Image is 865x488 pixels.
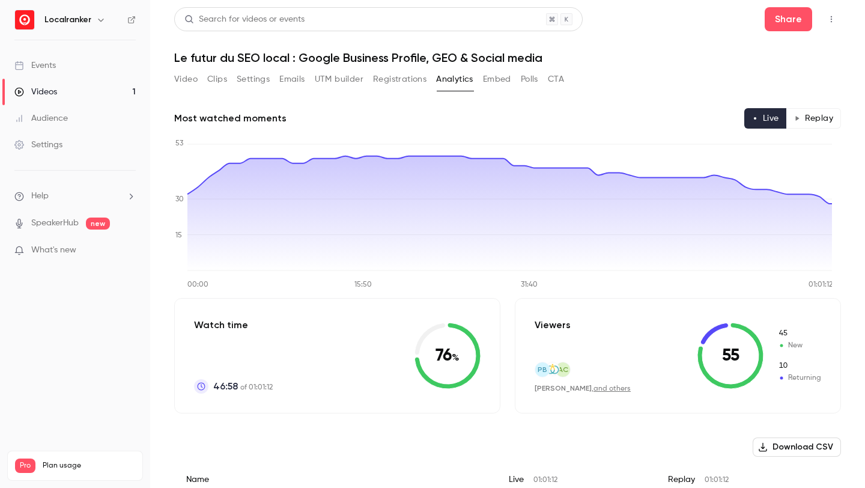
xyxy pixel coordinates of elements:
div: , [535,383,631,394]
span: 01:01:12 [533,477,557,484]
span: New [778,328,821,339]
span: 46:58 [213,379,238,394]
span: new [86,218,110,230]
a: and others [593,385,631,392]
h1: Le futur du SEO local : Google Business Profile, GEO & Social media [174,50,841,65]
a: SpeakerHub [31,217,79,230]
button: Emails [279,70,305,89]
div: Settings [14,139,62,151]
span: Returning [778,373,821,383]
span: What's new [31,244,76,257]
button: Embed [483,70,511,89]
button: Replay [786,108,841,129]
button: Clips [207,70,227,89]
button: Analytics [436,70,473,89]
tspan: 30 [175,196,184,203]
img: Localranker [15,10,34,29]
div: Audience [14,112,68,124]
img: capvital.fr [546,362,559,376]
tspan: 53 [175,140,183,147]
span: PB [538,364,547,375]
button: Top Bar Actions [822,10,841,29]
span: 01:01:12 [705,477,729,484]
tspan: 15:50 [354,281,372,288]
span: Pro [15,459,35,473]
h6: Localranker [44,14,91,26]
button: Polls [521,70,538,89]
button: Registrations [373,70,426,89]
tspan: 00:00 [187,281,208,288]
tspan: 31:40 [521,281,538,288]
button: CTA [548,70,564,89]
span: [PERSON_NAME] [535,384,592,392]
h2: Most watched moments [174,111,287,126]
span: Help [31,190,49,203]
tspan: 01:01:12 [809,281,833,288]
tspan: 15 [175,232,182,239]
button: UTM builder [315,70,363,89]
button: Settings [237,70,270,89]
p: of 01:01:12 [213,379,273,394]
span: New [778,340,821,351]
span: AC [558,364,568,375]
button: Live [744,108,787,129]
div: Search for videos or events [184,13,305,26]
li: help-dropdown-opener [14,190,136,203]
span: Plan usage [43,461,135,471]
span: Returning [778,361,821,371]
div: Videos [14,86,57,98]
div: Events [14,59,56,72]
p: Watch time [194,318,273,332]
button: Download CSV [753,438,841,457]
p: Viewers [535,318,571,332]
button: Video [174,70,198,89]
button: Share [765,7,812,31]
